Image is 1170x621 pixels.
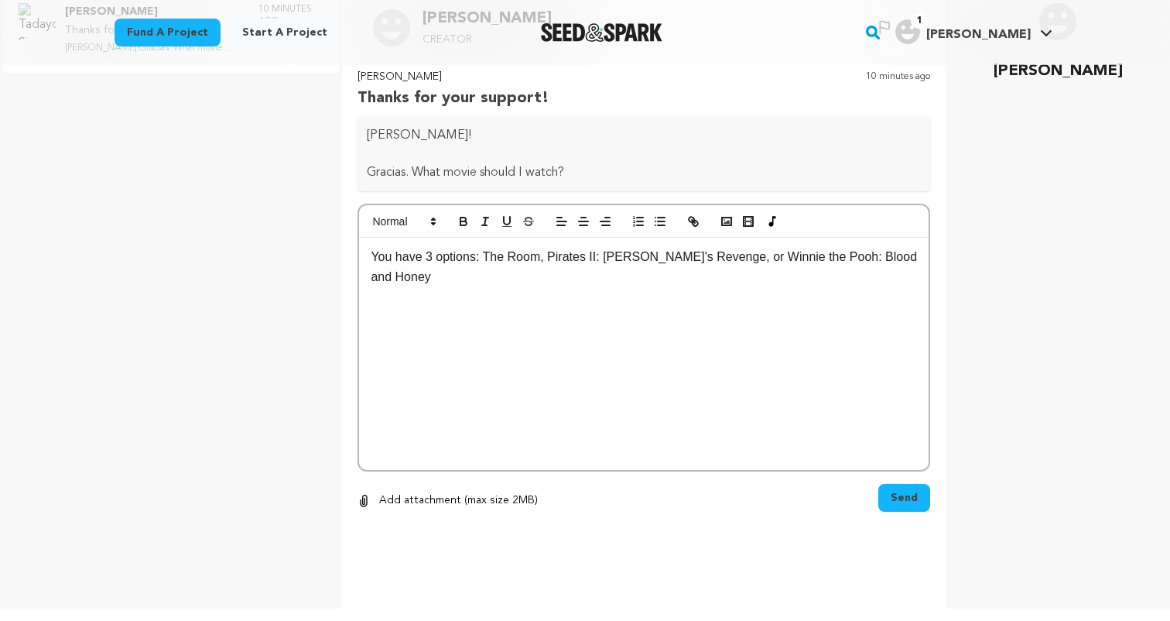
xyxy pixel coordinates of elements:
[911,13,929,29] span: 1
[379,492,538,510] p: Add attachment (max size 2MB)
[115,19,221,46] a: Fund a project
[357,86,549,111] p: Thanks for your support!
[371,247,917,286] p: You have 3 options: The Room, Pirates II: [PERSON_NAME]'s Revenge, or Winnie the Pooh: Blood and ...
[357,68,549,87] p: [PERSON_NAME]
[541,23,662,42] img: Seed&Spark Logo Dark Mode
[866,68,930,112] p: 10 minutes ago
[994,59,1123,84] p: [PERSON_NAME]
[878,484,930,512] button: Send
[895,19,920,44] img: user.png
[892,16,1055,49] span: Hooper's Profile
[892,16,1055,44] a: Hooper's Profile
[230,19,340,46] a: Start a project
[895,19,1031,44] div: Hooper's Profile
[926,29,1031,41] span: [PERSON_NAME]
[541,23,662,42] a: Seed&Spark Homepage
[357,484,538,518] button: Add attachment (max size 2MB)
[367,126,921,145] p: [PERSON_NAME]!
[891,490,918,506] span: Send
[367,163,921,182] p: Gracias. What movie should I watch?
